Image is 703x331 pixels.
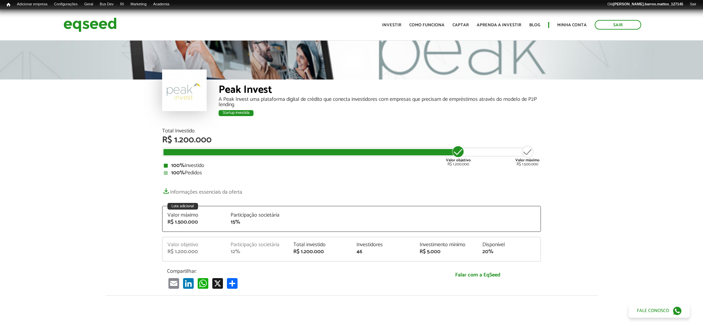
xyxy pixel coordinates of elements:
[162,136,541,144] div: R$ 1.200.000
[167,220,221,225] div: R$ 1.500.000
[63,16,117,34] img: EqSeed
[446,145,471,166] div: R$ 1.200.000
[382,23,401,27] a: Investir
[162,186,242,195] a: Informações essenciais da oferta
[452,23,469,27] a: Captar
[515,157,540,163] strong: Valor máximo
[231,242,284,248] div: Participação societária
[196,278,210,289] a: WhatsApp
[127,2,150,7] a: Marketing
[167,249,221,254] div: R$ 1.200.000
[164,163,539,168] div: Investido
[231,213,284,218] div: Participação societária
[219,84,541,97] div: Peak Invest
[595,20,641,30] a: Sair
[293,242,347,248] div: Total investido
[420,249,473,254] div: R$ 5.000
[420,268,536,282] a: Falar com a EqSeed
[613,2,683,6] strong: [PERSON_NAME].barros.mattos_127145
[231,220,284,225] div: 15%
[167,278,180,289] a: Email
[167,268,410,274] p: Compartilhar:
[477,23,521,27] a: Aprenda a investir
[96,2,117,7] a: Bus Dev
[629,304,690,318] a: Fale conosco
[515,145,540,166] div: R$ 1.500.000
[14,2,51,7] a: Adicionar empresa
[7,2,10,7] span: Início
[164,170,539,176] div: Pedidos
[171,161,185,170] strong: 100%
[117,2,127,7] a: RI
[167,213,221,218] div: Valor máximo
[482,249,536,254] div: 20%
[51,2,81,7] a: Configurações
[356,249,410,254] div: 46
[182,278,195,289] a: LinkedIn
[226,278,239,289] a: Compartilhar
[482,242,536,248] div: Disponível
[3,2,14,8] a: Início
[219,97,541,107] div: A Peak Invest uma plataforma digital de crédito que conecta investidores com empresas que precisa...
[219,110,253,116] div: Startup investida
[167,203,198,210] div: Lote adicional
[81,2,96,7] a: Geral
[356,242,410,248] div: Investidores
[231,249,284,254] div: 12%
[686,2,700,7] a: Sair
[162,128,541,134] div: Total Investido
[167,242,221,248] div: Valor objetivo
[293,249,347,254] div: R$ 1.200.000
[211,278,224,289] a: X
[446,157,471,163] strong: Valor objetivo
[150,2,173,7] a: Academia
[171,168,185,177] strong: 100%
[557,23,587,27] a: Minha conta
[604,2,686,7] a: Olá[PERSON_NAME].barros.mattos_127145
[529,23,540,27] a: Blog
[420,242,473,248] div: Investimento mínimo
[409,23,445,27] a: Como funciona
